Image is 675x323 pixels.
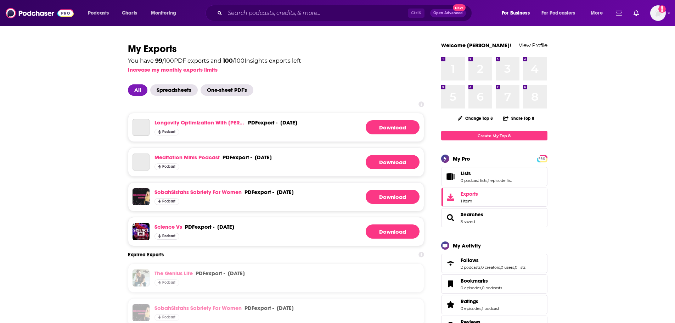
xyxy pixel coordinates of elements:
a: 0 lists [515,265,525,270]
span: One-sheet PDF's [201,84,253,96]
img: Meditation Minis Podcast [133,154,150,171]
a: Follows [461,257,525,263]
span: Logged in as Ashley_Beenen [650,5,666,21]
button: open menu [497,7,539,19]
img: SobahSistahs Sobriety for Women [133,304,150,321]
p: [DATE] [217,223,234,230]
span: , [481,285,482,290]
h1: My Exports [128,43,424,55]
a: Download [366,224,420,239]
span: PDF [185,223,195,230]
button: All [128,84,150,96]
a: Bookmarks [461,278,502,284]
span: Podcast [162,165,175,168]
div: export - [185,223,214,230]
a: Bookmarks [444,279,458,289]
button: open menu [146,7,185,19]
a: 0 episodes [461,306,481,311]
button: Change Top 8 [454,114,497,123]
span: Podcast [162,234,175,238]
span: PDF [244,305,254,311]
h3: Expired Exports [128,252,164,258]
span: More [591,8,603,18]
p: [DATE] [255,154,272,161]
a: SobahSistahs Sobriety for Women [154,305,242,311]
span: 100 [223,57,233,64]
span: For Business [502,8,530,18]
span: Bookmarks [441,274,547,294]
span: Charts [122,8,137,18]
span: Exports [461,191,478,197]
a: Show notifications dropdown [631,7,642,19]
span: Ratings [441,295,547,314]
a: Lists [444,172,458,182]
span: Searches [441,208,547,227]
a: Lists [461,170,512,177]
span: Podcasts [88,8,109,18]
a: Charts [117,7,141,19]
a: Exports [441,188,547,207]
span: PDF [223,154,232,161]
span: All [128,84,147,96]
a: Download [366,120,420,134]
img: User Profile [650,5,666,21]
a: Meditation Minis Podcast [154,154,220,161]
button: Open AdvancedNew [430,9,466,17]
div: export - [223,154,252,161]
div: export - [248,119,277,126]
p: [DATE] [277,189,294,195]
img: The Genius Life [133,269,150,286]
span: Podcast [162,130,175,134]
span: PDF [244,189,254,195]
div: You have / 100 PDF exports and / 100 Insights exports left [128,58,301,64]
button: open menu [83,7,118,19]
a: Searches [444,213,458,223]
input: Search podcasts, credits, & more... [225,7,408,19]
span: Podcast [162,200,175,203]
a: PRO [538,156,546,161]
div: Search podcasts, credits, & more... [212,5,479,21]
a: Welcome [PERSON_NAME]! [441,42,511,49]
a: 0 users [501,265,514,270]
a: 0 podcasts [482,285,502,290]
span: For Podcasters [541,8,575,18]
span: Bookmarks [461,278,488,284]
span: Exports [444,192,458,202]
a: Ratings [444,300,458,310]
span: Follows [461,257,479,263]
img: Podchaser - Follow, Share and Rate Podcasts [6,6,74,20]
button: One-sheet PDF's [201,84,256,96]
a: Download [366,190,420,204]
a: 0 episodes [461,285,481,290]
span: Podcast [162,281,175,284]
span: Monitoring [151,8,176,18]
a: Ratings [461,298,499,305]
span: , [514,265,515,270]
span: , [480,265,481,270]
div: export - [244,189,274,195]
span: Spreadsheets [150,84,198,96]
button: Spreadsheets [150,84,201,96]
button: Show profile menu [650,5,666,21]
img: Longevity Optimization with Kayla Barnes-Lentz [133,119,150,136]
span: Ctrl K [408,9,424,18]
a: Longevity Optimization with [PERSON_NAME] [154,119,245,126]
button: open menu [586,7,612,19]
span: , [500,265,501,270]
a: SobahSistahs Sobriety for Women [154,189,242,195]
p: [DATE] [280,119,297,126]
a: 2 podcasts [461,265,480,270]
div: My Activity [453,242,481,249]
span: PDF [196,270,205,277]
div: export - [244,305,274,311]
span: , [487,178,488,183]
a: Download [366,155,420,169]
span: Ratings [461,298,478,305]
a: Show notifications dropdown [613,7,625,19]
p: [DATE] [277,305,294,311]
button: Share Top 8 [503,111,535,125]
svg: Add a profile image [658,5,666,13]
span: Lists [441,167,547,186]
a: View Profile [519,42,547,49]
